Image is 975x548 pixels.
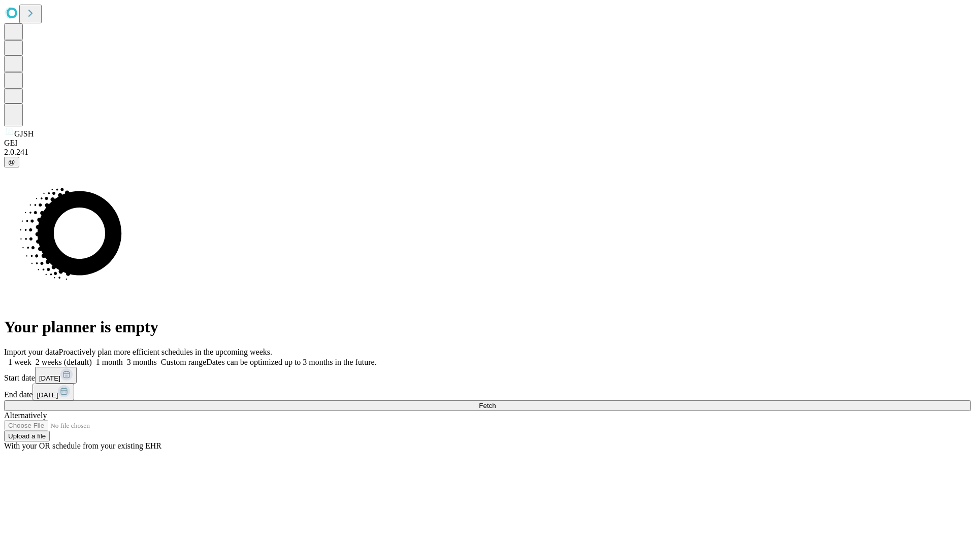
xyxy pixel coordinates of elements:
span: [DATE] [37,391,58,399]
span: Custom range [161,358,206,366]
span: @ [8,158,15,166]
span: Fetch [479,402,496,409]
span: [DATE] [39,374,60,382]
span: GJSH [14,129,34,138]
h1: Your planner is empty [4,318,971,336]
button: [DATE] [32,384,74,400]
div: GEI [4,139,971,148]
span: 3 months [127,358,157,366]
span: 1 week [8,358,31,366]
button: Upload a file [4,431,50,441]
span: 2 weeks (default) [36,358,92,366]
span: Dates can be optimized up to 3 months in the future. [206,358,376,366]
div: End date [4,384,971,400]
span: Import your data [4,348,59,356]
span: Proactively plan more efficient schedules in the upcoming weeks. [59,348,272,356]
div: Start date [4,367,971,384]
button: @ [4,157,19,167]
span: With your OR schedule from your existing EHR [4,441,161,450]
button: [DATE] [35,367,77,384]
div: 2.0.241 [4,148,971,157]
button: Fetch [4,400,971,411]
span: 1 month [96,358,123,366]
span: Alternatively [4,411,47,420]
